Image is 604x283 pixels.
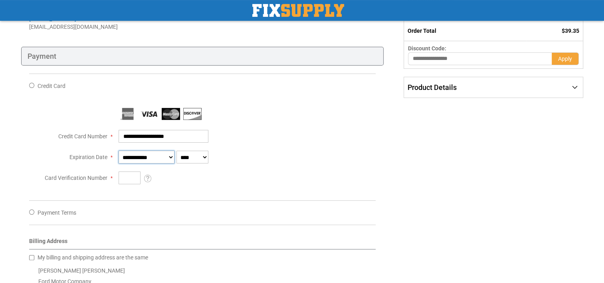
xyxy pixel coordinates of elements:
a: store logo [252,4,344,17]
span: [EMAIL_ADDRESS][DOMAIN_NAME] [29,24,118,30]
span: Credit Card Number [58,133,107,140]
div: Payment [21,47,384,66]
span: Expiration Date [69,154,107,160]
span: Credit Card [38,83,65,89]
span: Apply [558,56,572,62]
img: Visa [140,108,158,120]
span: Card Verification Number [45,175,107,181]
a: [PHONE_NUMBER] [29,16,76,22]
img: Fix Industrial Supply [252,4,344,17]
div: Billing Address [29,237,376,249]
button: Apply [552,52,579,65]
span: $39.35 [562,28,579,34]
span: My billing and shipping address are the same [38,254,148,261]
img: Discover [183,108,202,120]
img: American Express [119,108,137,120]
img: MasterCard [162,108,180,120]
strong: Order Total [408,28,436,34]
span: Discount Code: [408,45,446,52]
span: Product Details [408,83,457,92]
span: Payment Terms [38,209,76,216]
